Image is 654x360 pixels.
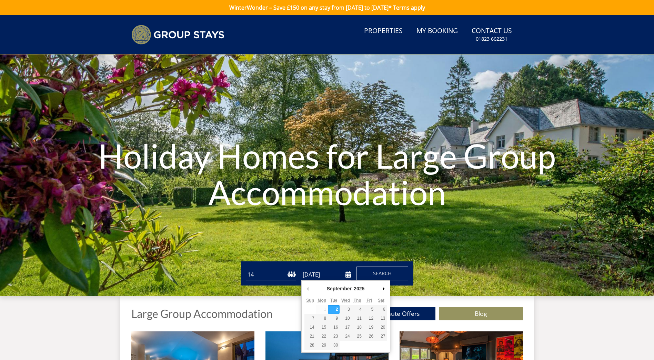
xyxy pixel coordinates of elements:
[380,283,387,294] button: Next Month
[328,305,340,314] button: 2
[414,23,461,39] a: My Booking
[373,270,392,277] span: Search
[328,332,340,341] button: 23
[353,283,365,294] div: 2025
[352,314,363,323] button: 11
[476,36,507,42] small: 01823 662231
[304,314,316,323] button: 7
[328,314,340,323] button: 9
[439,307,523,320] a: Blog
[316,323,328,332] button: 15
[131,308,273,320] h1: Large Group Accommodation
[352,323,363,332] button: 18
[340,305,351,314] button: 3
[366,298,372,303] abbr: Friday
[316,341,328,350] button: 29
[351,307,435,320] a: Last Minute Offers
[375,305,387,314] button: 6
[326,283,353,294] div: September
[304,323,316,332] button: 14
[98,124,556,224] h1: Holiday Homes for Large Group Accommodation
[363,305,375,314] button: 5
[378,298,384,303] abbr: Saturday
[340,332,351,341] button: 24
[375,314,387,323] button: 13
[469,23,515,46] a: Contact Us01823 662231
[356,267,408,280] button: Search
[304,341,316,350] button: 28
[330,298,337,303] abbr: Tuesday
[306,298,314,303] abbr: Sunday
[301,269,351,280] input: Arrival Date
[316,332,328,341] button: 22
[304,283,311,294] button: Previous Month
[363,314,375,323] button: 12
[354,298,361,303] abbr: Thursday
[304,332,316,341] button: 21
[363,332,375,341] button: 26
[318,298,326,303] abbr: Monday
[340,323,351,332] button: 17
[363,323,375,332] button: 19
[328,341,340,350] button: 30
[340,314,351,323] button: 10
[316,314,328,323] button: 8
[131,25,224,44] img: Group Stays
[328,323,340,332] button: 16
[352,332,363,341] button: 25
[375,323,387,332] button: 20
[375,332,387,341] button: 27
[361,23,405,39] a: Properties
[352,305,363,314] button: 4
[341,298,350,303] abbr: Wednesday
